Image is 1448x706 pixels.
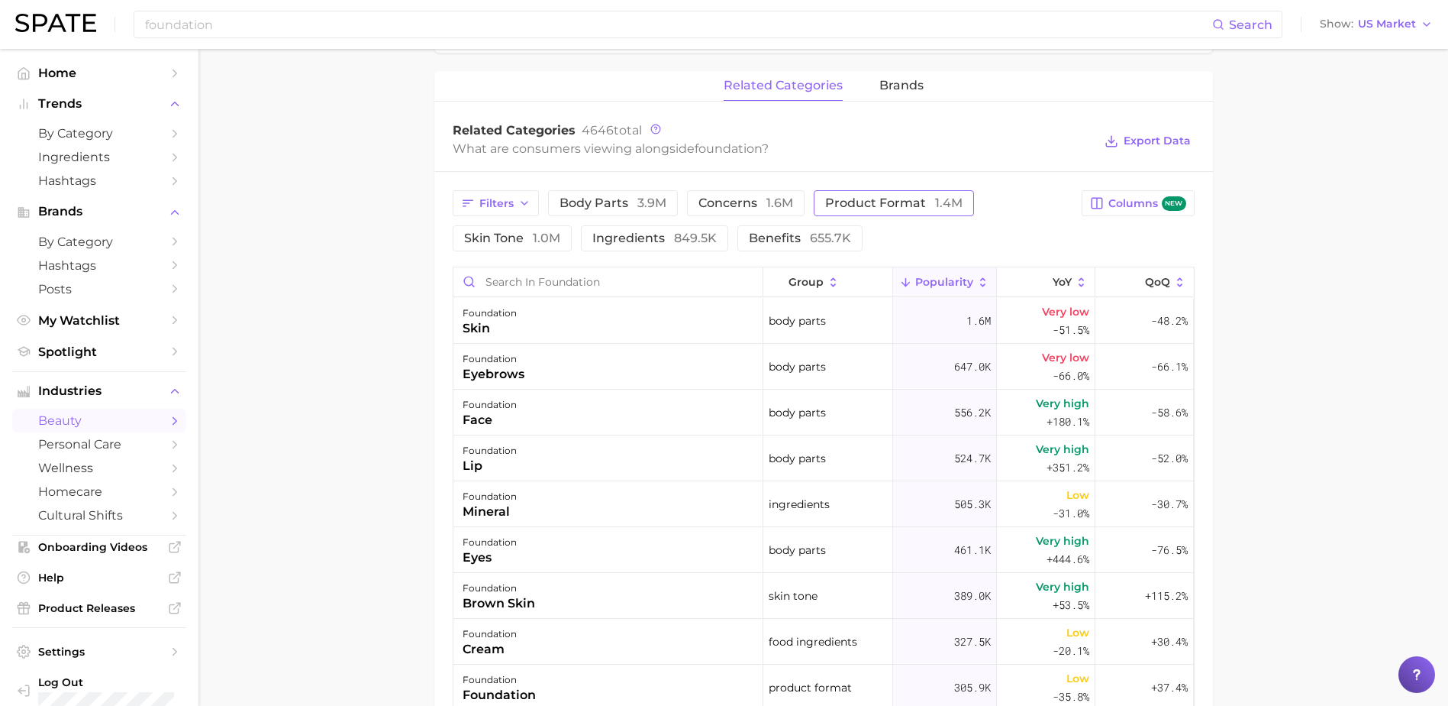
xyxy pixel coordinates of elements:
[38,66,160,80] span: Home
[1066,669,1089,688] span: Low
[12,504,186,527] a: cultural shifts
[38,461,160,475] span: wellness
[463,411,517,429] div: face
[38,571,160,585] span: Help
[1066,486,1089,504] span: Low
[769,449,826,468] span: body parts
[1042,348,1089,367] span: Very low
[12,566,186,589] a: Help
[38,126,160,141] span: by Category
[38,540,160,554] span: Onboarding Videos
[12,309,186,332] a: My Watchlist
[12,230,186,254] a: by Category
[463,579,535,598] div: foundation
[698,197,793,209] span: concerns
[453,138,1094,159] div: What are consumers viewing alongside ?
[12,640,186,663] a: Settings
[463,457,517,475] div: lip
[954,449,991,468] span: 524.7k
[12,536,186,559] a: Onboarding Videos
[38,345,160,359] span: Spotlight
[954,541,991,559] span: 461.1k
[1162,196,1186,211] span: new
[463,319,517,338] div: skin
[1036,440,1089,458] span: Very high
[954,495,991,513] span: 505.3k
[1082,190,1194,216] button: Columnsnew
[954,587,991,605] span: 389.0k
[1151,312,1188,330] span: -48.2%
[12,340,186,364] a: Spotlight
[15,14,96,32] img: SPATE
[1053,642,1089,660] span: -20.1%
[38,173,160,188] span: Hashtags
[453,619,1194,665] button: foundationcreamfood ingredients327.5kLow-20.1%+30.4%
[463,503,517,521] div: mineral
[769,633,857,651] span: food ingredients
[12,254,186,277] a: Hashtags
[637,196,666,210] span: 3.9m
[38,413,160,428] span: beauty
[1151,678,1188,697] span: +37.4%
[915,276,973,288] span: Popularity
[1053,321,1089,339] span: -51.5%
[464,232,560,245] span: skin tone
[12,456,186,480] a: wellness
[954,678,991,697] span: 305.9k
[12,380,186,403] button: Industries
[1151,541,1188,559] span: -76.5%
[12,277,186,301] a: Posts
[38,384,160,398] span: Industries
[788,276,824,288] span: group
[769,403,826,422] span: body parts
[12,480,186,504] a: homecare
[1095,267,1193,297] button: QoQ
[463,396,517,414] div: foundation
[463,625,517,643] div: foundation
[12,169,186,193] a: Hashtags
[592,232,717,245] span: ingredients
[1316,15,1437,34] button: ShowUS Market
[463,350,524,368] div: foundation
[38,205,160,219] span: Brands
[38,235,160,249] span: by Category
[38,258,160,273] span: Hashtags
[769,541,826,559] span: body parts
[38,508,160,523] span: cultural shifts
[1151,495,1188,513] span: -30.7%
[12,61,186,85] a: Home
[1042,303,1089,321] span: Very low
[463,640,517,659] div: cream
[463,487,517,506] div: foundation
[674,231,717,245] span: 849.5k
[38,282,160,296] span: Posts
[12,200,186,223] button: Brands
[769,495,830,513] span: ingredients
[1036,394,1089,413] span: Very high
[453,390,1194,436] button: foundationfacebody parts556.2kVery high+180.1%-58.6%
[1151,449,1188,468] span: -52.0%
[463,549,517,567] div: eyes
[879,79,924,92] span: brands
[893,267,997,297] button: Popularity
[463,304,517,322] div: foundation
[12,145,186,169] a: Ingredients
[453,298,1194,344] button: foundationskinbody parts1.6mVery low-51.5%-48.2%
[38,150,160,164] span: Ingredients
[954,633,991,651] span: 327.5k
[38,437,160,452] span: personal care
[769,678,852,697] span: product format
[582,123,642,138] span: total
[453,527,1194,573] button: foundationeyesbody parts461.1kVery high+444.6%-76.5%
[479,197,514,210] span: Filters
[453,190,539,216] button: Filters
[769,312,826,330] span: body parts
[1229,18,1272,32] span: Search
[1151,358,1188,376] span: -66.1%
[582,123,614,138] span: 4646
[1108,196,1185,211] span: Columns
[463,671,536,689] div: foundation
[38,601,160,615] span: Product Releases
[825,197,963,209] span: product format
[453,436,1194,481] button: foundationlipbody parts524.7kVery high+351.2%-52.0%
